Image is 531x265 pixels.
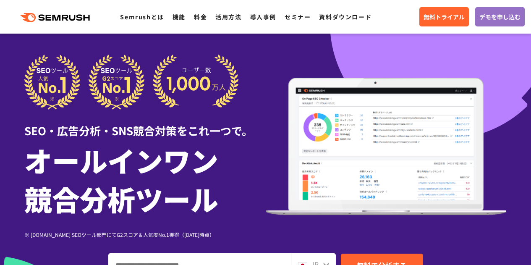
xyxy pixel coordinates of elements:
a: 料金 [194,13,207,21]
a: Semrushとは [120,13,164,21]
a: 活用方法 [215,13,241,21]
a: 導入事例 [250,13,276,21]
span: デモを申し込む [479,12,521,21]
div: ※ [DOMAIN_NAME] SEOツール部門にてG2スコア＆人気度No.1獲得（[DATE]時点） [24,231,266,239]
a: 資料ダウンロード [319,13,371,21]
div: SEO・広告分析・SNS競合対策をこれ一つで。 [24,110,266,139]
a: デモを申し込む [475,7,525,26]
a: セミナー [285,13,311,21]
a: 無料トライアル [419,7,469,26]
h1: オールインワン 競合分析ツール [24,141,266,218]
a: 機能 [173,13,186,21]
span: 無料トライアル [424,12,465,21]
